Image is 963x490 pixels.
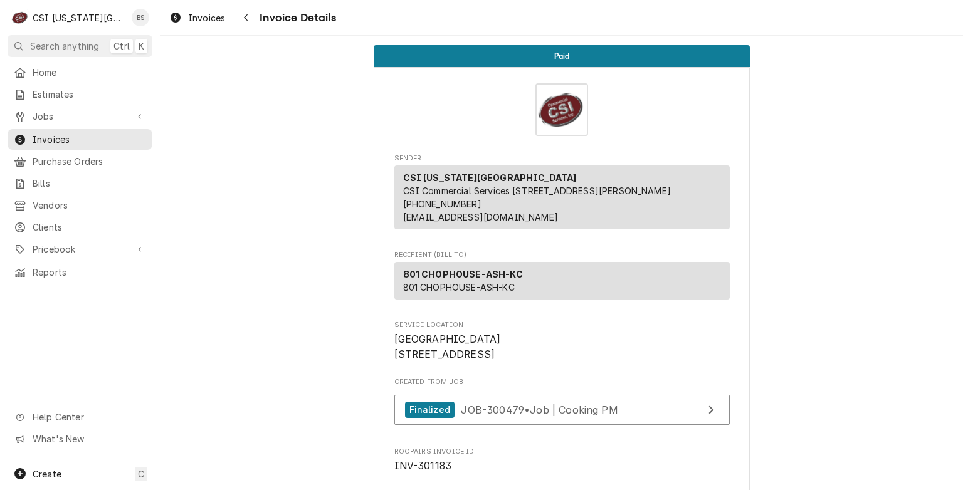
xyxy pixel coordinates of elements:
[8,262,152,283] a: Reports
[403,212,558,222] a: [EMAIL_ADDRESS][DOMAIN_NAME]
[8,84,152,105] a: Estimates
[8,217,152,237] a: Clients
[394,250,730,305] div: Invoice Recipient
[394,377,730,387] span: Created From Job
[8,173,152,194] a: Bills
[33,199,146,212] span: Vendors
[403,269,523,279] strong: 801 CHOPHOUSE-ASH-KC
[403,282,515,293] span: 801 CHOPHOUSE-ASH-KC
[33,266,146,279] span: Reports
[33,177,146,190] span: Bills
[394,320,730,362] div: Service Location
[33,11,125,24] div: CSI [US_STATE][GEOGRAPHIC_DATA]
[33,155,146,168] span: Purchase Orders
[256,9,335,26] span: Invoice Details
[394,460,452,472] span: INV-301183
[394,333,503,360] span: [GEOGRAPHIC_DATA] [STREET_ADDRESS]
[236,8,256,28] button: Navigate back
[394,262,730,305] div: Recipient (Bill To)
[11,9,29,26] div: C
[33,133,146,146] span: Invoices
[8,429,152,449] a: Go to What's New
[8,407,152,427] a: Go to Help Center
[8,35,152,57] button: Search anythingCtrlK
[33,221,146,234] span: Clients
[11,9,29,26] div: CSI Kansas City's Avatar
[33,432,145,446] span: What's New
[113,39,130,53] span: Ctrl
[8,239,152,259] a: Go to Pricebook
[394,320,730,330] span: Service Location
[394,447,730,457] span: Roopairs Invoice ID
[132,9,149,26] div: Brent Seaba's Avatar
[554,52,570,60] span: Paid
[138,467,144,481] span: C
[139,39,144,53] span: K
[8,151,152,172] a: Purchase Orders
[33,66,146,79] span: Home
[132,9,149,26] div: BS
[394,165,730,234] div: Sender
[394,262,730,300] div: Recipient (Bill To)
[188,11,225,24] span: Invoices
[394,332,730,362] span: Service Location
[394,165,730,229] div: Sender
[33,410,145,424] span: Help Center
[405,402,455,419] div: Finalized
[403,199,481,209] a: [PHONE_NUMBER]
[8,106,152,127] a: Go to Jobs
[33,110,127,123] span: Jobs
[33,88,146,101] span: Estimates
[394,250,730,260] span: Recipient (Bill To)
[535,83,588,136] img: Logo
[8,195,152,216] a: Vendors
[164,8,230,28] a: Invoices
[394,395,730,425] a: View Job
[394,447,730,474] div: Roopairs Invoice ID
[403,185,671,196] span: CSI Commercial Services [STREET_ADDRESS][PERSON_NAME]
[394,154,730,235] div: Invoice Sender
[8,129,152,150] a: Invoices
[33,242,127,256] span: Pricebook
[394,154,730,164] span: Sender
[394,377,730,431] div: Created From Job
[8,62,152,83] a: Home
[461,403,618,415] span: JOB-300479 • Job | Cooking PM
[30,39,99,53] span: Search anything
[394,459,730,474] span: Roopairs Invoice ID
[374,45,750,67] div: Status
[33,469,61,479] span: Create
[403,172,577,183] strong: CSI [US_STATE][GEOGRAPHIC_DATA]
